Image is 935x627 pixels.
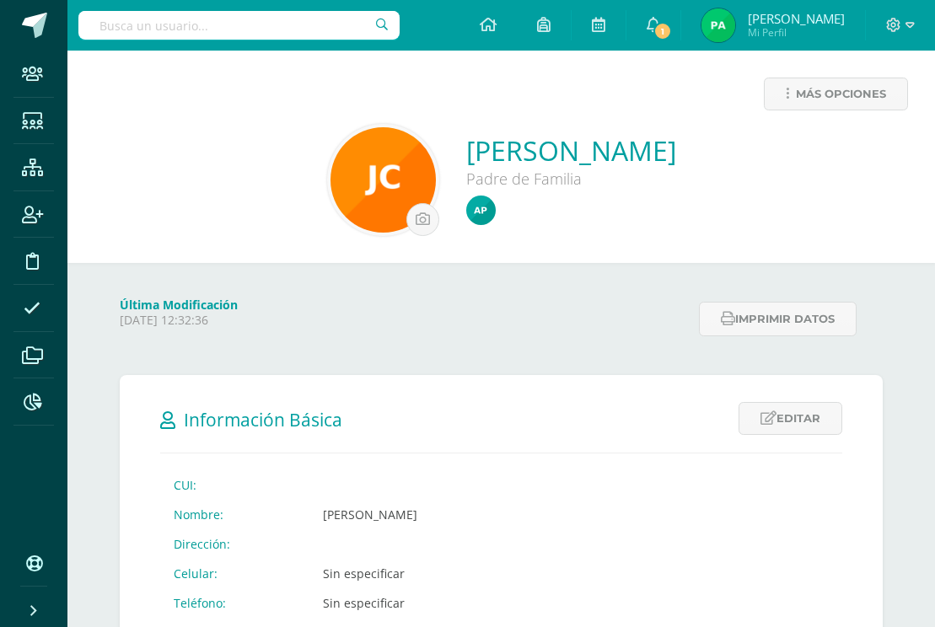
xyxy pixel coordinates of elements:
td: Celular: [160,559,309,588]
td: [PERSON_NAME] [309,500,534,529]
span: Información Básica [184,408,342,431]
a: Editar [739,402,842,435]
td: Teléfono: [160,588,309,618]
a: Más opciones [764,78,908,110]
span: Más opciones [796,78,886,110]
button: Imprimir datos [699,302,857,336]
td: CUI: [160,470,309,500]
td: Sin especificar [309,588,534,618]
h4: Última Modificación [120,297,689,313]
div: Padre de Familia [466,169,676,189]
img: cbca74cb3b622c2d4bb0cc9cec6fd93a.png [701,8,735,42]
input: Busca un usuario... [78,11,400,40]
td: Sin especificar [309,559,534,588]
td: Dirección: [160,529,309,559]
td: Nombre: [160,500,309,529]
img: e28783534a86f815526c9baf39755cbb.png [466,196,496,225]
span: 1 [653,22,672,40]
a: [PERSON_NAME] [466,132,676,169]
span: [PERSON_NAME] [748,10,845,27]
p: [DATE] 12:32:36 [120,313,689,328]
span: Mi Perfil [748,25,845,40]
img: 2dc370d5b8f9e3f263846ecbf083b93a.png [330,127,436,233]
